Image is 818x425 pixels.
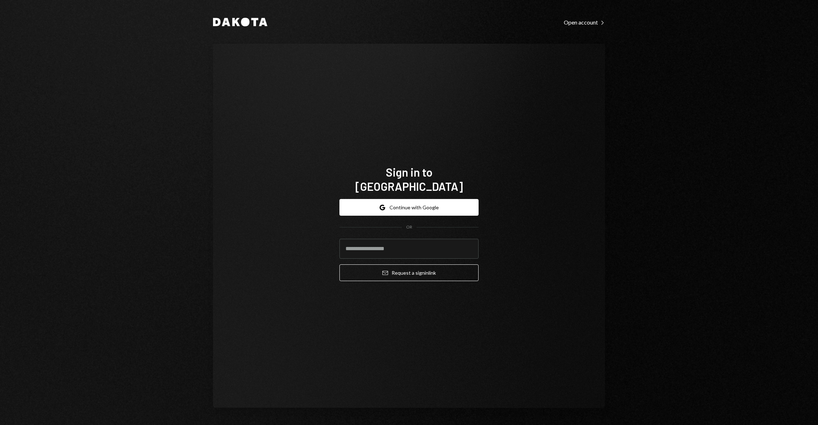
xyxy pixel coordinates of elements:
button: Continue with Google [339,199,479,216]
a: Open account [564,18,605,26]
button: Request a signinlink [339,264,479,281]
div: OR [406,224,412,230]
div: Open account [564,19,605,26]
h1: Sign in to [GEOGRAPHIC_DATA] [339,165,479,193]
